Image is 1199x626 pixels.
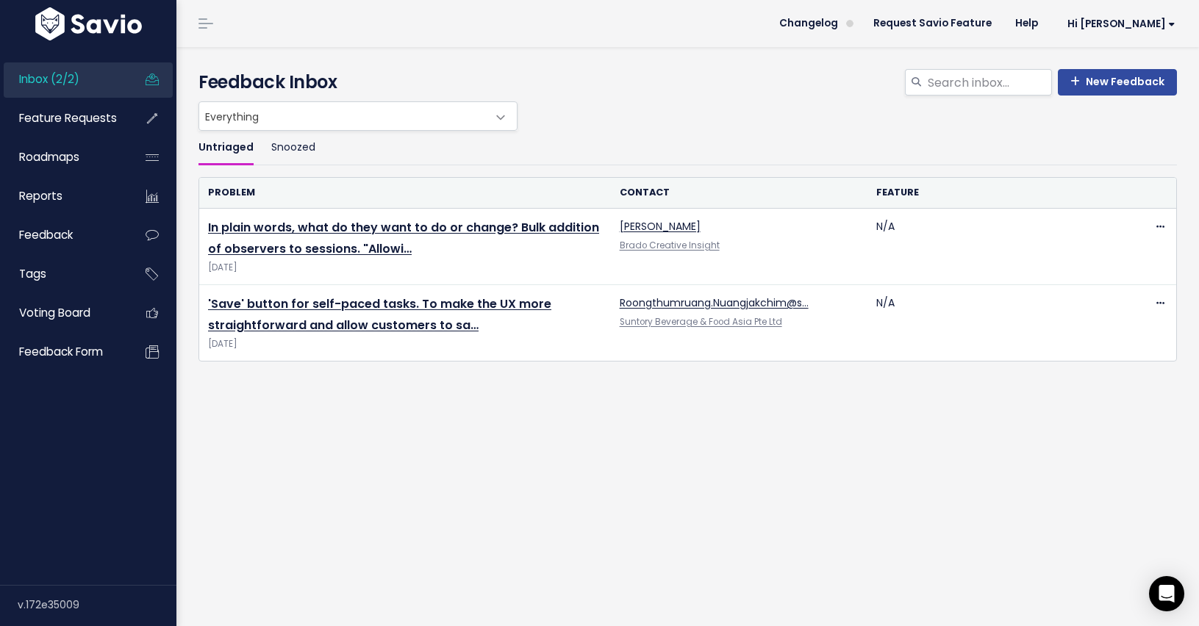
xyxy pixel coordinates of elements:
[19,110,117,126] span: Feature Requests
[32,7,146,40] img: logo-white.9d6f32f41409.svg
[867,178,1125,208] th: Feature
[620,295,809,310] a: Roongthumruang.Nuangjakchim@s…
[19,305,90,320] span: Voting Board
[4,101,122,135] a: Feature Requests
[1050,12,1187,35] a: Hi [PERSON_NAME]
[867,209,1125,285] td: N/A
[4,140,122,174] a: Roadmaps
[4,296,122,330] a: Voting Board
[926,69,1052,96] input: Search inbox...
[620,240,720,251] a: Brado Creative Insight
[620,316,782,328] a: Suntory Beverage & Food Asia Pte Ltd
[1067,18,1175,29] span: Hi [PERSON_NAME]
[19,344,103,359] span: Feedback form
[862,12,1003,35] a: Request Savio Feature
[208,219,599,257] a: In plain words, what do they want to do or change? Bulk addition of observers to sessions. "Allowi…
[198,131,1177,165] ul: Filter feature requests
[611,178,868,208] th: Contact
[208,260,602,276] span: [DATE]
[4,257,122,291] a: Tags
[4,62,122,96] a: Inbox (2/2)
[19,266,46,281] span: Tags
[4,335,122,369] a: Feedback form
[1149,576,1184,611] div: Open Intercom Messenger
[19,188,62,204] span: Reports
[867,285,1125,361] td: N/A
[271,131,315,165] a: Snoozed
[1003,12,1050,35] a: Help
[208,337,602,352] span: [DATE]
[4,218,122,252] a: Feedback
[4,179,122,213] a: Reports
[1058,69,1177,96] a: New Feedback
[19,149,79,165] span: Roadmaps
[779,18,838,29] span: Changelog
[18,586,176,624] div: v.172e35009
[19,227,73,242] span: Feedback
[19,71,79,87] span: Inbox (2/2)
[198,69,1177,96] h4: Feedback Inbox
[199,178,611,208] th: Problem
[198,131,254,165] a: Untriaged
[199,102,487,130] span: Everything
[620,219,701,234] a: [PERSON_NAME]
[198,101,518,131] span: Everything
[208,295,551,334] a: 'Save' button for self-paced tasks. To make the UX more straightforward and allow customers to sa…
